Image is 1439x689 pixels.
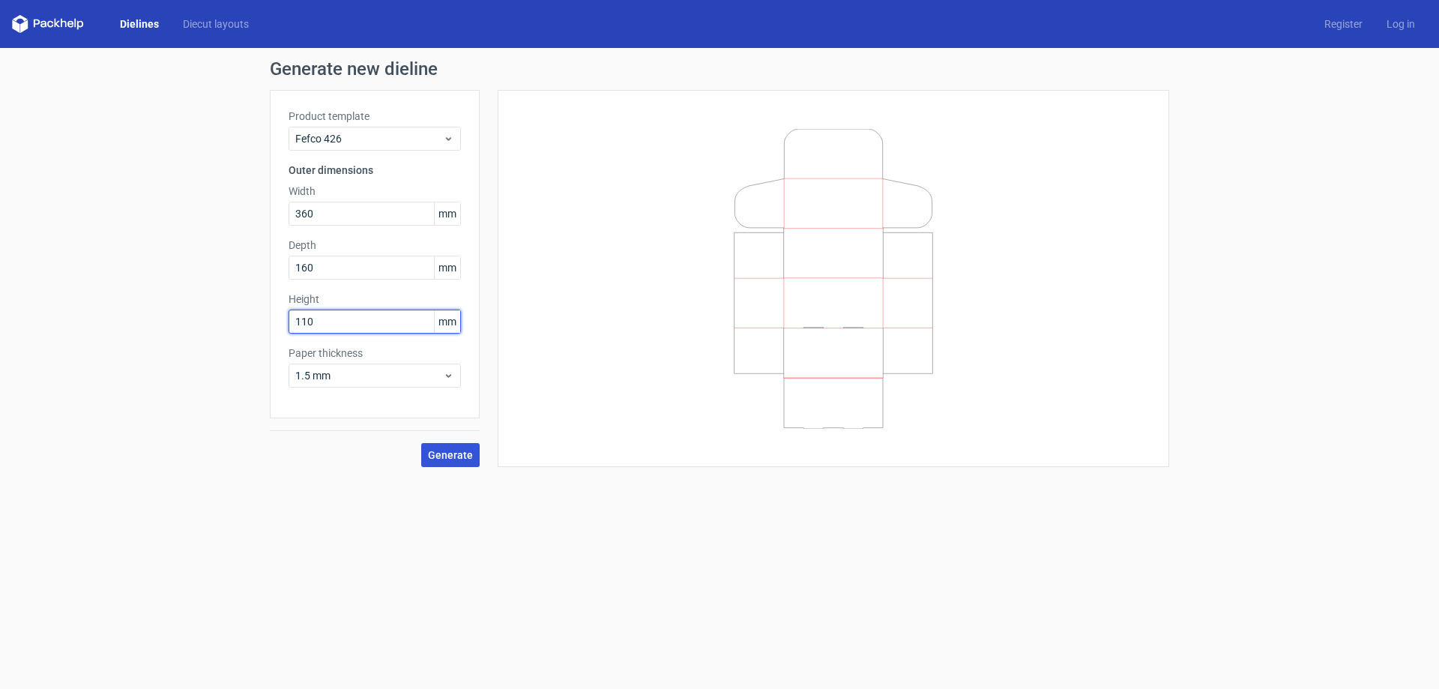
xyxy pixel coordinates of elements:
[270,60,1169,78] h1: Generate new dieline
[428,450,473,460] span: Generate
[289,292,461,307] label: Height
[421,443,480,467] button: Generate
[289,109,461,124] label: Product template
[289,346,461,361] label: Paper thickness
[434,202,460,225] span: mm
[289,163,461,178] h3: Outer dimensions
[1375,16,1427,31] a: Log in
[434,310,460,333] span: mm
[108,16,171,31] a: Dielines
[295,131,443,146] span: Fefco 426
[171,16,261,31] a: Diecut layouts
[295,368,443,383] span: 1.5 mm
[434,256,460,279] span: mm
[1312,16,1375,31] a: Register
[289,184,461,199] label: Width
[289,238,461,253] label: Depth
